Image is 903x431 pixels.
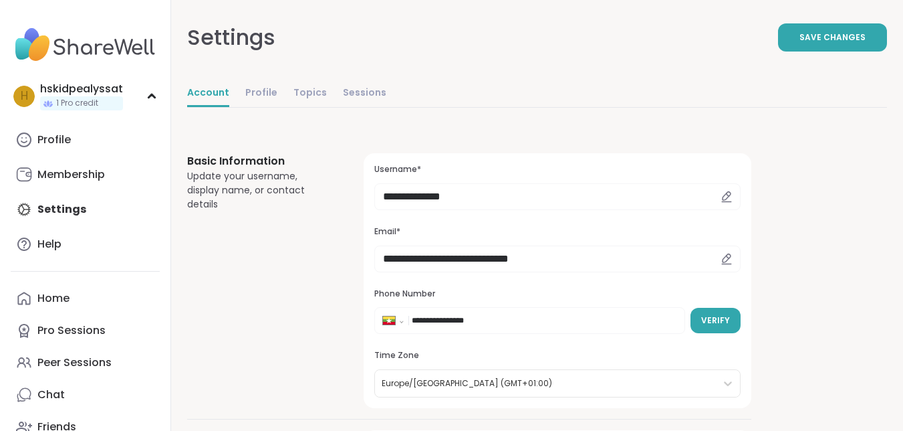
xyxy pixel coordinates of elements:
img: ShareWell Nav Logo [11,21,160,68]
a: Profile [245,80,277,107]
button: Save Changes [778,23,887,52]
h3: Time Zone [374,350,741,361]
div: Chat [37,387,65,402]
div: Peer Sessions [37,355,112,370]
span: Verify [701,315,730,327]
span: h [21,88,28,105]
div: Help [37,237,61,252]
div: hskidpealyssat [40,82,123,96]
h3: Email* [374,226,741,238]
h3: Basic Information [187,153,332,169]
div: Update your username, display name, or contact details [187,169,332,211]
div: Pro Sessions [37,323,106,338]
a: Account [187,80,229,107]
a: Pro Sessions [11,315,160,347]
a: Home [11,282,160,315]
a: Membership [11,159,160,191]
div: Membership [37,167,105,182]
a: Help [11,228,160,260]
a: Peer Sessions [11,347,160,379]
h3: Username* [374,164,741,175]
a: Sessions [343,80,386,107]
span: Save Changes [799,31,866,44]
h3: Phone Number [374,288,741,300]
a: Topics [293,80,327,107]
div: Profile [37,133,71,147]
button: Verify [690,308,741,333]
span: 1 Pro credit [56,98,98,109]
a: Chat [11,379,160,411]
a: Profile [11,124,160,156]
div: Home [37,291,70,306]
div: Settings [187,21,275,54]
